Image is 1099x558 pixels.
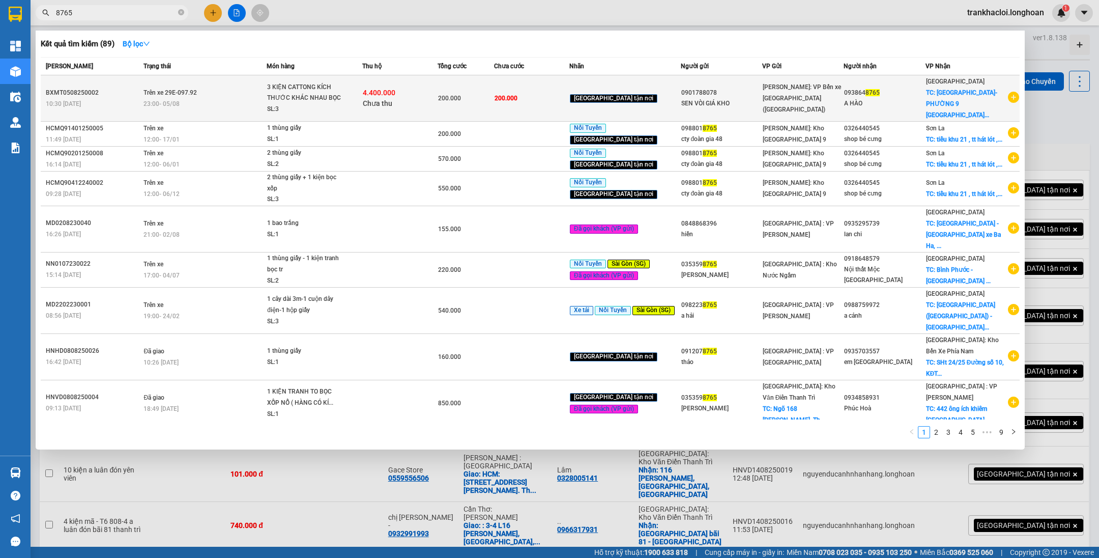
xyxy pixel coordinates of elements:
div: thảo [681,357,762,368]
span: [PERSON_NAME]: Kho [GEOGRAPHIC_DATA] 9 [763,150,826,168]
div: 3 KIỆN CATTONG KÍCH THƯỚC KHÁC NHAU BỌC ... [267,82,343,104]
span: 200.000 [438,130,461,137]
h3: Kết quả tìm kiếm ( 89 ) [41,39,114,49]
div: HNVD0808250004 [46,392,140,403]
span: Người gửi [681,63,709,70]
span: TC: [GEOGRAPHIC_DATA]-PHƯỜNG 9 [GEOGRAPHIC_DATA]... [926,89,997,119]
span: Trên xe 29E-097.92 [143,89,197,96]
div: SEN VÒI GIÁ KHO [681,98,762,109]
span: 23:00 - 05/08 [143,100,180,107]
span: [GEOGRAPHIC_DATA] tận nơi [570,352,657,361]
div: 0848868396 [681,218,762,229]
div: BXMT0508250002 [46,88,140,98]
span: [GEOGRAPHIC_DATA]: Kho Bến Xe Phía Nam [926,337,999,355]
span: plus-circle [1008,182,1019,193]
span: plus-circle [1008,127,1019,138]
span: VP Nhận [926,63,950,70]
span: TC: Ngõ 168 [PERSON_NAME], Th... [763,405,825,424]
div: 0326440545 [844,123,924,134]
span: TC: 442 ông ích khiêm [GEOGRAPHIC_DATA] [926,405,987,424]
span: Nhãn [569,63,584,70]
span: 16:26 [DATE] [46,231,81,238]
div: 0988759972 [844,300,924,311]
span: 160.000 [438,353,461,360]
div: SL: 2 [267,159,343,170]
span: VP Gửi [762,63,782,70]
div: Phúc Hoà [844,403,924,414]
span: [GEOGRAPHIC_DATA] tận nơi [570,135,657,145]
a: 2 [931,427,942,438]
div: 035359 [681,259,762,270]
span: 8765 [703,125,717,132]
li: Next 5 Pages [979,426,995,438]
div: MD2202230001 [46,299,140,310]
img: solution-icon [10,143,21,153]
div: 0935703557 [844,346,924,357]
span: Nối Tuyến [570,149,606,158]
span: 19:00 - 24/02 [143,313,180,320]
div: cty đoàn gia 48 [681,188,762,199]
span: [GEOGRAPHIC_DATA] : VP [PERSON_NAME] [763,301,834,320]
a: 9 [996,427,1007,438]
span: TC: tiểu khu 21 , tt hát lót ,... [926,161,1002,168]
span: Đã gọi khách (VP gửi) [570,405,638,414]
span: Đã giao [143,394,164,401]
div: 0901788078 [681,88,762,98]
span: message [11,537,20,546]
span: 850.000 [438,400,461,407]
span: [GEOGRAPHIC_DATA] : VP [GEOGRAPHIC_DATA] [763,348,834,366]
span: plus-circle [1008,92,1019,103]
span: [PERSON_NAME]: Kho [GEOGRAPHIC_DATA] 9 [763,179,826,198]
img: warehouse-icon [10,467,21,478]
div: SL: 1 [267,357,343,368]
div: a cảnh [844,311,924,321]
div: 1 bao trắng [267,218,343,229]
div: 1 thùng giấy [267,123,343,134]
span: TC: tiểu khu 21 , tt hát lót ,... [926,190,1002,198]
div: SL: 1 [267,229,343,240]
div: 0935295739 [844,218,924,229]
img: warehouse-icon [10,117,21,128]
a: 5 [967,427,978,438]
div: 0934858931 [844,393,924,403]
span: [GEOGRAPHIC_DATA]: Kho Văn Điển Thanh Trì [763,383,835,401]
span: [GEOGRAPHIC_DATA] tận nơi [570,190,657,199]
div: 098801 [681,148,762,159]
li: 1 [918,426,930,438]
span: 21:00 - 02/08 [143,231,180,238]
span: Đã giao [143,348,164,355]
span: 12:00 - 06/12 [143,190,180,198]
span: ••• [979,426,995,438]
span: [GEOGRAPHIC_DATA] tận nơi [570,393,657,402]
span: Sơn La [926,150,944,157]
span: notification [11,514,20,523]
span: close-circle [178,9,184,15]
div: [PERSON_NAME] [681,403,762,414]
img: dashboard-icon [10,41,21,51]
span: 10:26 [DATE] [143,359,179,366]
span: close-circle [178,8,184,18]
div: 1 KIỆN TRANH TO BỌC XỐP NỔ ( HÀNG CÓ KÍ... [267,386,343,408]
div: shop bé cưng [844,159,924,170]
span: plus-circle [1008,222,1019,234]
span: Nối Tuyến [570,260,606,269]
span: 8765 [703,394,717,401]
span: 220.000 [438,266,461,273]
span: Sơn La [926,125,944,132]
div: em [GEOGRAPHIC_DATA] [844,357,924,368]
span: TC: SHt 24/25 Đường số 10, KĐT... [926,359,1004,377]
button: right [1007,426,1020,438]
span: right [1010,429,1017,435]
div: lan chi [844,229,924,240]
div: shop bé cưng [844,188,924,199]
span: Tổng cước [438,63,467,70]
div: 1 thùng giấy - 1 kiện tranh bọc tr [267,253,343,275]
div: HCMQ90412240002 [46,178,140,188]
div: 0918648579 [844,254,924,264]
span: 8765 [865,89,880,96]
span: 570.000 [438,155,461,162]
div: 093864 [844,88,924,98]
button: Bộ lọcdown [114,36,158,52]
span: 12:00 - 17/01 [143,136,180,143]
